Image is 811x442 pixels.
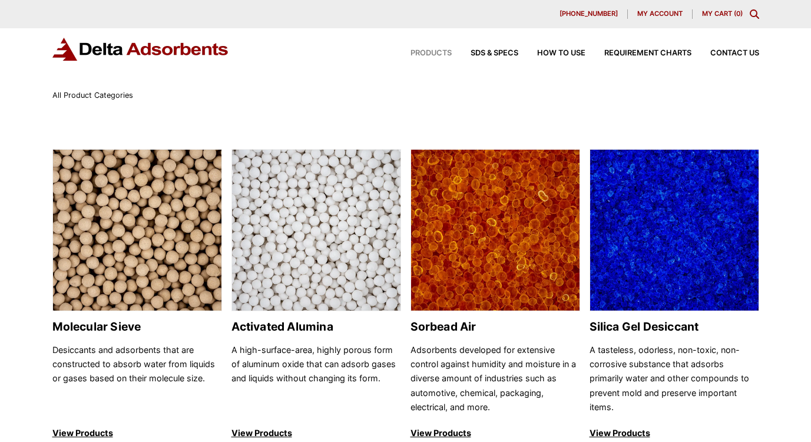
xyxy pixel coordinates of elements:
span: How to Use [537,50,585,57]
h2: Silica Gel Desiccant [590,320,759,334]
a: How to Use [518,50,585,57]
a: Molecular Sieve Molecular Sieve Desiccants and adsorbents that are constructed to absorb water fr... [52,149,222,441]
a: Contact Us [691,50,759,57]
p: View Products [231,426,401,440]
a: [PHONE_NUMBER] [550,9,628,19]
span: Contact Us [710,50,759,57]
p: View Products [52,426,222,440]
p: Desiccants and adsorbents that are constructed to absorb water from liquids or gases based on the... [52,343,222,415]
a: Silica Gel Desiccant Silica Gel Desiccant A tasteless, odorless, non-toxic, non-corrosive substan... [590,149,759,441]
a: Sorbead Air Sorbead Air Adsorbents developed for extensive control against humidity and moisture ... [411,149,580,441]
div: Toggle Modal Content [750,9,759,19]
span: 0 [736,9,740,18]
a: My Cart (0) [702,9,743,18]
span: All Product Categories [52,91,133,100]
a: Requirement Charts [585,50,691,57]
span: Products [411,50,452,57]
p: View Products [411,426,580,440]
img: Activated Alumina [232,150,400,312]
span: My account [637,11,683,17]
h2: Molecular Sieve [52,320,222,334]
img: Sorbead Air [411,150,580,312]
img: Molecular Sieve [53,150,221,312]
a: SDS & SPECS [452,50,518,57]
p: A high-surface-area, highly porous form of aluminum oxide that can adsorb gases and liquids witho... [231,343,401,415]
h2: Sorbead Air [411,320,580,334]
a: Activated Alumina Activated Alumina A high-surface-area, highly porous form of aluminum oxide tha... [231,149,401,441]
span: Requirement Charts [604,50,691,57]
img: Delta Adsorbents [52,38,229,61]
p: A tasteless, odorless, non-toxic, non-corrosive substance that adsorbs primarily water and other ... [590,343,759,415]
p: Adsorbents developed for extensive control against humidity and moisture in a diverse amount of i... [411,343,580,415]
p: View Products [590,426,759,440]
a: Products [392,50,452,57]
h2: Activated Alumina [231,320,401,334]
img: Silica Gel Desiccant [590,150,759,312]
span: SDS & SPECS [471,50,518,57]
span: [PHONE_NUMBER] [560,11,618,17]
a: My account [628,9,693,19]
